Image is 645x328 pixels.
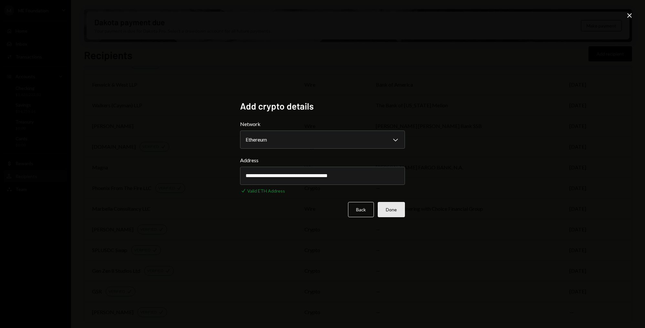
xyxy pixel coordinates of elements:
button: Network [240,131,405,149]
label: Network [240,120,405,128]
div: Valid ETH Address [247,187,285,194]
button: Back [348,202,374,217]
h2: Add crypto details [240,100,405,112]
label: Address [240,156,405,164]
button: Done [378,202,405,217]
